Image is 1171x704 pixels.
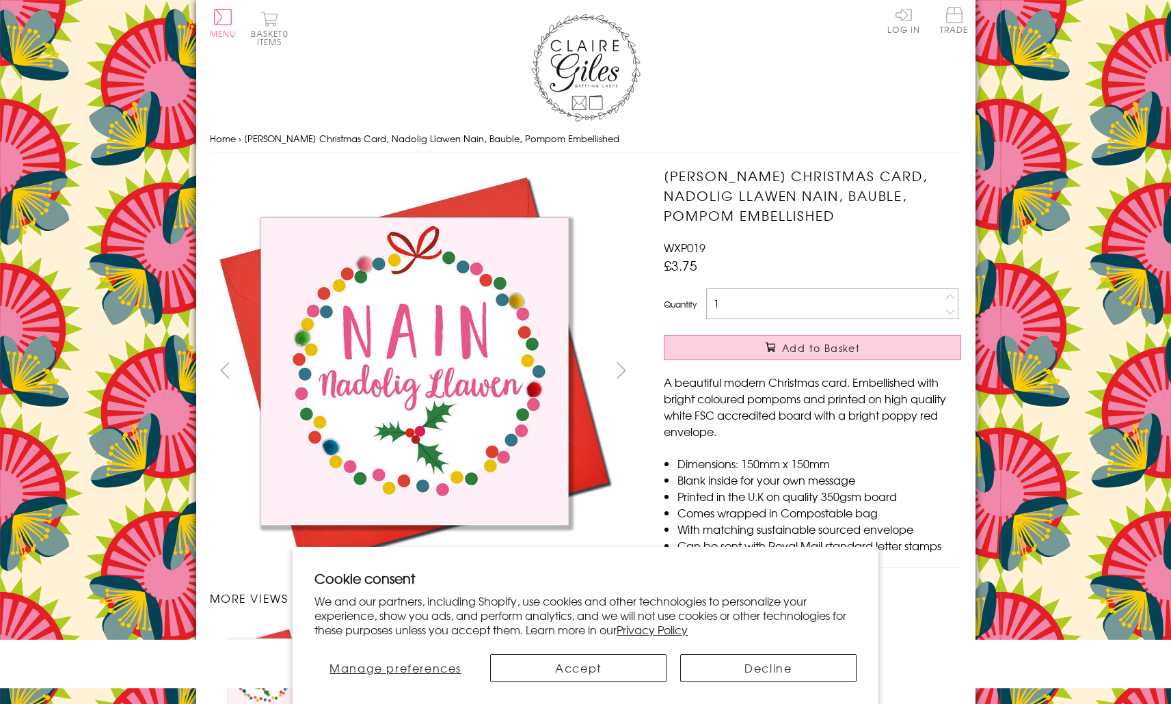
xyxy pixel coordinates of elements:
li: Dimensions: 150mm x 150mm [677,455,961,472]
img: Welsh Nana Christmas Card, Nadolig Llawen Nain, Bauble, Pompom Embellished [209,166,619,576]
li: With matching sustainable sourced envelope [677,521,961,537]
p: We and our partners, including Shopify, use cookies and other technologies to personalize your ex... [314,594,857,636]
button: Add to Basket [664,335,961,360]
span: 0 items [257,27,288,48]
span: [PERSON_NAME] Christmas Card, Nadolig Llawen Nain, Bauble, Pompom Embellished [244,132,619,145]
button: Manage preferences [314,654,476,682]
button: Menu [210,9,237,38]
span: › [239,132,241,145]
li: Blank inside for your own message [677,472,961,488]
button: Basket0 items [251,11,288,46]
span: Add to Basket [782,341,860,355]
img: Welsh Nana Christmas Card, Nadolig Llawen Nain, Bauble, Pompom Embellished [636,166,1047,576]
p: A beautiful modern Christmas card. Embellished with bright coloured pompoms and printed on high q... [664,374,961,439]
button: Decline [680,654,857,682]
li: Comes wrapped in Compostable bag [677,504,961,521]
label: Quantity [664,298,697,310]
h2: Cookie consent [314,569,857,588]
button: next [606,355,636,385]
a: Home [210,132,236,145]
h1: [PERSON_NAME] Christmas Card, Nadolig Llawen Nain, Bauble, Pompom Embellished [664,166,961,225]
span: Manage preferences [329,660,461,676]
nav: breadcrumbs [210,125,962,153]
a: Trade [940,7,969,36]
li: Printed in the U.K on quality 350gsm board [677,488,961,504]
span: Trade [940,7,969,33]
a: Privacy Policy [617,621,688,638]
h3: More views [210,590,637,606]
button: Accept [490,654,667,682]
span: WXP019 [664,239,705,256]
span: Menu [210,27,237,40]
span: £3.75 [664,256,697,275]
img: Claire Giles Greetings Cards [531,14,641,122]
li: Can be sent with Royal Mail standard letter stamps [677,537,961,554]
button: prev [210,355,241,385]
a: Log In [887,7,920,33]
